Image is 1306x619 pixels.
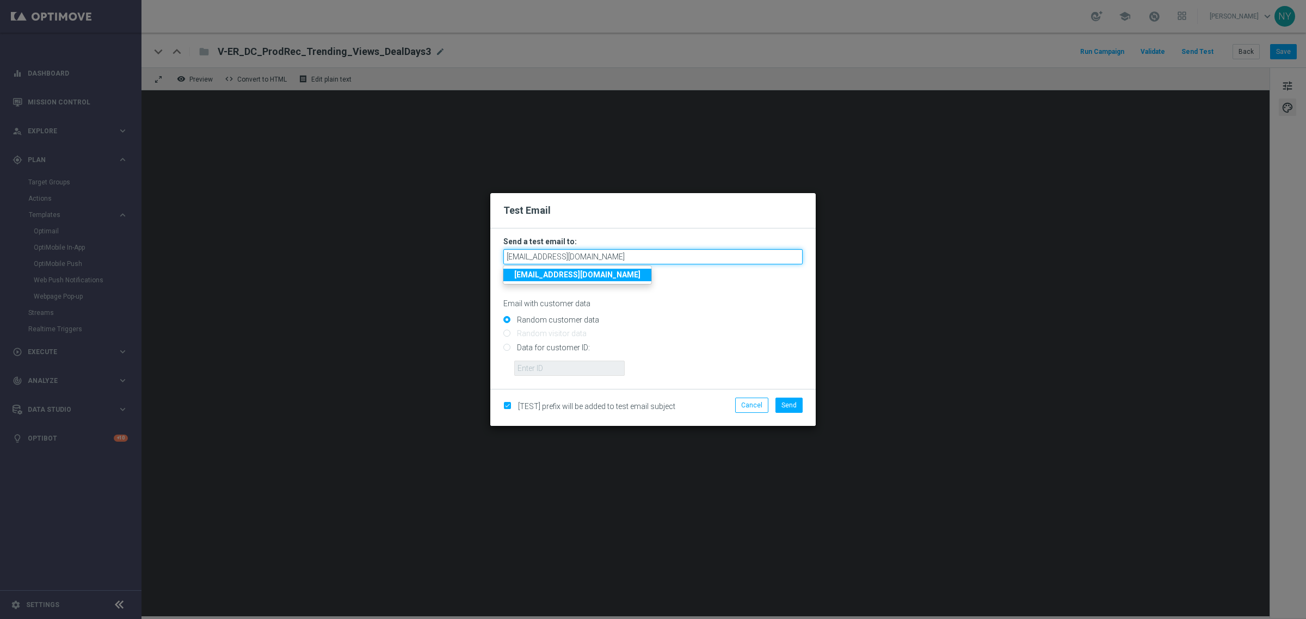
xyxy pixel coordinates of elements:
[518,402,675,411] span: [TEST] prefix will be added to test email subject
[781,401,797,409] span: Send
[775,398,803,413] button: Send
[514,270,640,279] strong: [EMAIL_ADDRESS][DOMAIN_NAME]
[503,299,803,308] p: Email with customer data
[514,361,625,376] input: Enter ID
[503,269,651,281] a: [EMAIL_ADDRESS][DOMAIN_NAME]
[735,398,768,413] button: Cancel
[514,315,599,325] label: Random customer data
[503,237,803,246] h3: Send a test email to:
[503,204,803,217] h2: Test Email
[503,267,803,277] p: Separate multiple addresses with commas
